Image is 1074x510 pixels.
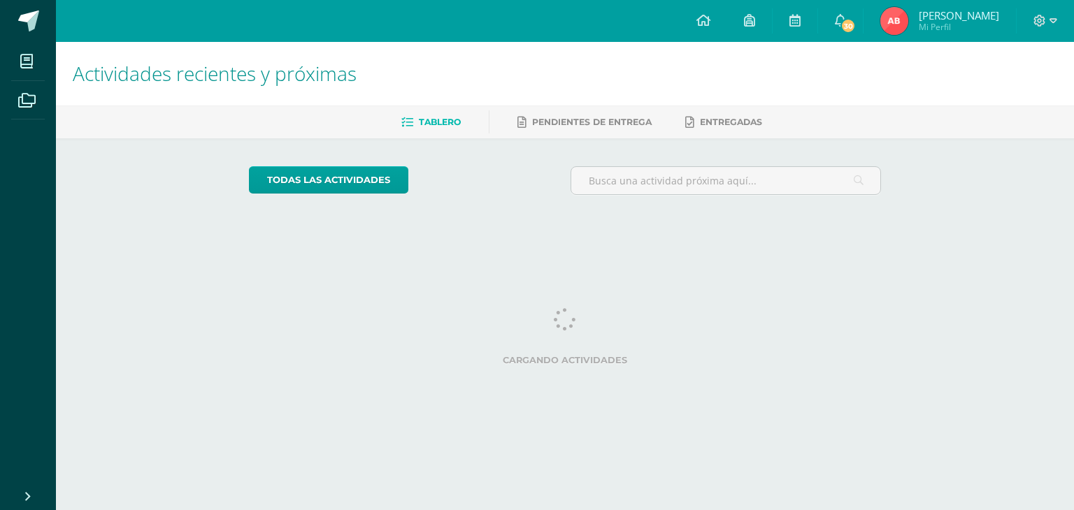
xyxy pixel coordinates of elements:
[249,355,882,365] label: Cargando actividades
[249,166,408,194] a: todas las Actividades
[700,117,762,127] span: Entregadas
[532,117,652,127] span: Pendientes de entrega
[919,21,999,33] span: Mi Perfil
[840,18,856,34] span: 30
[685,111,762,133] a: Entregadas
[919,8,999,22] span: [PERSON_NAME]
[401,111,461,133] a: Tablero
[419,117,461,127] span: Tablero
[880,7,908,35] img: 4d02aca4b8736f3aa5feb8509ec4d0d3.png
[571,167,881,194] input: Busca una actividad próxima aquí...
[517,111,652,133] a: Pendientes de entrega
[73,60,357,87] span: Actividades recientes y próximas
